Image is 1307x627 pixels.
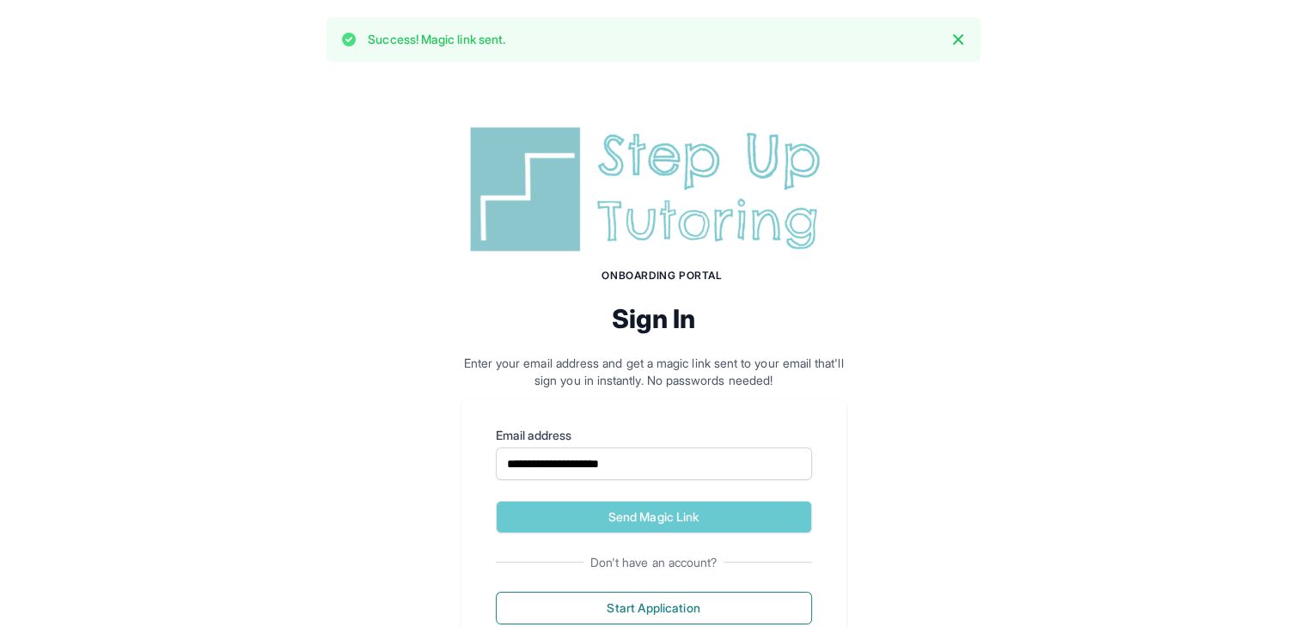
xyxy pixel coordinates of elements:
[368,31,505,48] p: Success! Magic link sent.
[461,120,846,259] img: Step Up Tutoring horizontal logo
[479,269,846,283] h1: Onboarding Portal
[496,427,812,444] label: Email address
[461,355,846,389] p: Enter your email address and get a magic link sent to your email that'll sign you in instantly. N...
[583,554,724,571] span: Don't have an account?
[496,592,812,624] button: Start Application
[461,303,846,334] h2: Sign In
[496,501,812,533] button: Send Magic Link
